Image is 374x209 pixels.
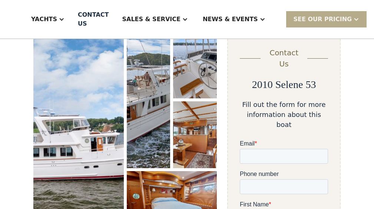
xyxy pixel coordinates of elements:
div: SEE Our Pricing [294,15,352,24]
strong: I want to subscribe to your Newsletter. [2,164,84,177]
a: open lightbox [173,32,217,98]
input: I want to subscribe to your Newsletter.Unsubscribe any time by clicking the link at the bottom of... [2,165,6,170]
h2: 2010 Selene 53 [252,78,316,91]
div: Contact Us [267,47,302,69]
div: Yachts [31,15,57,24]
div: Yachts [24,4,72,34]
div: Sales & Service [115,4,195,34]
span: Unsubscribe any time by clicking the link at the bottom of any message [2,164,84,191]
div: SEE Our Pricing [286,11,367,27]
a: open lightbox [127,32,171,168]
div: Fill out the form for more information about this boat [240,99,328,130]
div: Sales & Service [122,15,180,24]
div: Contact US [78,10,109,28]
div: News & EVENTS [203,15,258,24]
div: News & EVENTS [195,4,273,34]
a: open lightbox [173,101,217,168]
